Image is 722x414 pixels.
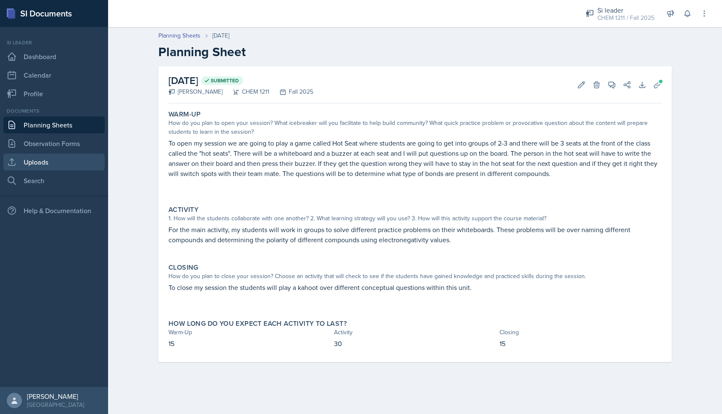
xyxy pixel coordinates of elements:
[3,85,105,102] a: Profile
[3,135,105,152] a: Observation Forms
[3,107,105,115] div: Documents
[168,319,347,328] label: How long do you expect each activity to last?
[3,48,105,65] a: Dashboard
[499,328,662,337] div: Closing
[211,77,239,84] span: Submitted
[597,14,654,22] div: CHEM 1211 / Fall 2025
[168,138,662,179] p: To open my session we are going to play a game called Hot Seat where students are going to get in...
[168,73,313,88] h2: [DATE]
[168,225,662,245] p: For the main activity, my students will work in groups to solve different practice problems on th...
[597,5,654,15] div: Si leader
[168,328,331,337] div: Warm-Up
[3,202,105,219] div: Help & Documentation
[168,272,662,281] div: How do you plan to close your session? Choose an activity that will check to see if the students ...
[168,338,331,349] p: 15
[27,400,84,409] div: [GEOGRAPHIC_DATA]
[168,263,198,272] label: Closing
[334,328,496,337] div: Activity
[168,282,662,292] p: To close my session the students will play a kahoot over different conceptual questions within th...
[223,87,269,96] div: CHEM 1211
[168,119,662,136] div: How do you plan to open your session? What icebreaker will you facilitate to help build community...
[27,392,84,400] div: [PERSON_NAME]
[3,67,105,84] a: Calendar
[158,31,201,40] a: Planning Sheets
[3,154,105,170] a: Uploads
[168,110,201,119] label: Warm-Up
[168,214,662,223] div: 1. How will the students collaborate with one another? 2. What learning strategy will you use? 3....
[3,172,105,189] a: Search
[3,39,105,46] div: Si leader
[499,338,662,349] p: 15
[212,31,229,40] div: [DATE]
[158,44,672,60] h2: Planning Sheet
[3,116,105,133] a: Planning Sheets
[168,206,198,214] label: Activity
[334,338,496,349] p: 30
[269,87,313,96] div: Fall 2025
[168,87,223,96] div: [PERSON_NAME]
